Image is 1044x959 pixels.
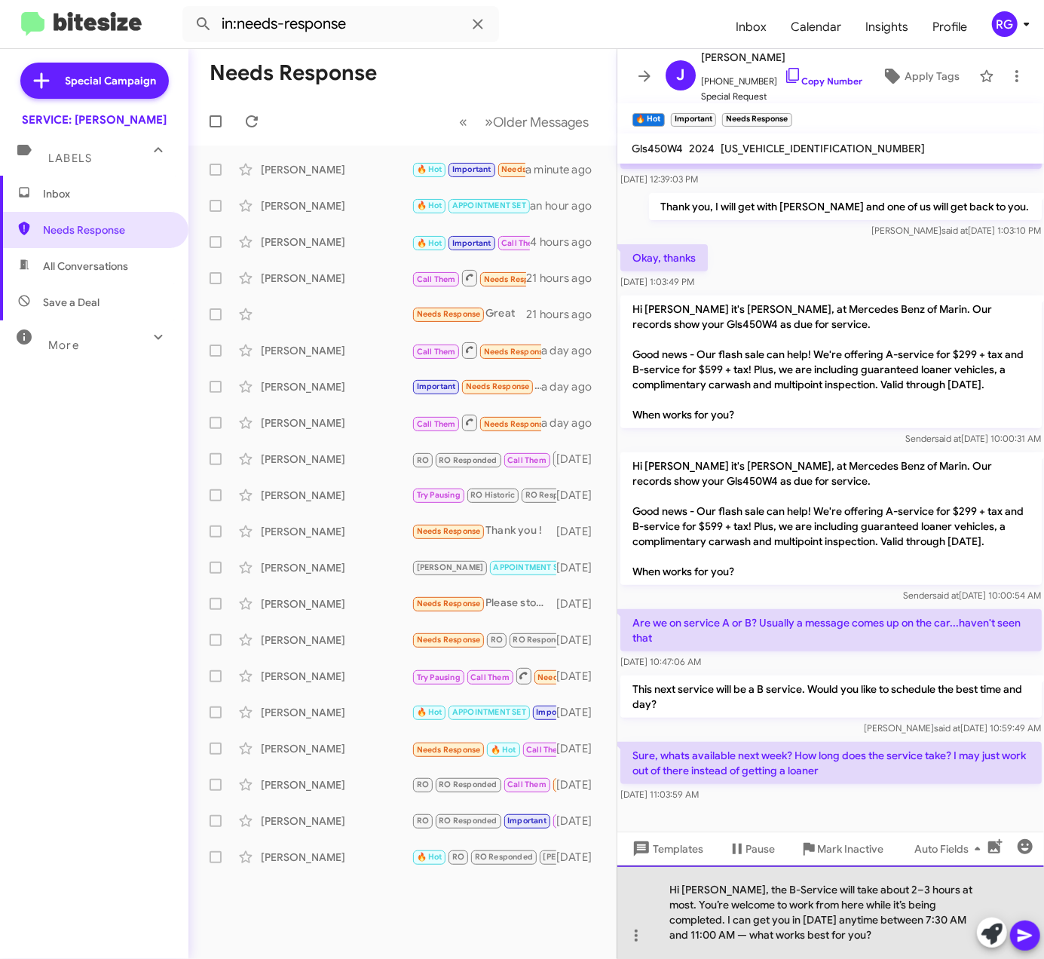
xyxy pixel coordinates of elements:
span: Call Them [417,419,456,429]
span: [PERSON_NAME] [DATE] 1:03:10 PM [871,225,1041,236]
span: Call Them [501,238,540,248]
span: Needs Response [417,599,481,608]
span: 🔥 Hot [417,164,442,174]
small: Needs Response [722,113,791,127]
small: 🔥 Hot [632,113,665,127]
span: RO Responded [475,852,533,862]
span: Labels [48,152,92,165]
span: Important [507,816,546,826]
div: [DATE] [556,633,605,648]
div: [DATE] [556,777,605,792]
div: an hour ago [530,198,604,213]
span: Needs Response [43,222,171,237]
p: Thank you, I will get with [PERSON_NAME] and one of us will get back to you. [648,193,1041,220]
span: [PERSON_NAME] [DATE] 10:59:49 AM [864,722,1041,734]
div: Will do! Thanks [412,486,556,504]
p: This next service will be a B service. Would you like to schedule the best time and day? [620,676,1042,718]
span: RO Responded [439,455,497,465]
div: [DATE] [556,452,605,467]
div: [PERSON_NAME] [261,343,412,358]
div: 21 hours ago [526,307,605,322]
div: Inbound Call [412,232,530,251]
div: Inbound Call [412,268,526,287]
div: [DATE] [556,524,605,539]
span: Needs Response [417,635,481,645]
div: [PERSON_NAME] [261,234,412,250]
span: RO Responded Historic [525,490,616,500]
span: Try Pausing [417,490,461,500]
span: Needs Response [466,381,530,391]
span: [PERSON_NAME] [702,48,863,66]
span: [US_VEHICLE_IDENTIFICATION_NUMBER] [721,142,926,155]
span: [DATE] 1:03:49 PM [620,276,694,287]
span: Call Them [526,745,565,755]
div: Not at all. Check my inspection report. Oil leak. Where,why ? Air suspension have to be Fixed. Th... [412,631,556,648]
button: Next [476,106,599,137]
div: 4 hours ago [530,234,604,250]
div: I have requested the past work details of history on several occasions, but I have yet to receive... [412,378,541,395]
div: SERVICE: [PERSON_NAME] [22,112,167,127]
div: [DATE] [556,596,605,611]
span: Try Pausing [417,673,461,682]
span: Needs Response [537,673,602,682]
button: RG [979,11,1027,37]
p: Okay, thanks [620,244,708,271]
span: Important [452,164,491,174]
span: Needs Response [417,309,481,319]
div: We're flying back to [GEOGRAPHIC_DATA] and leaving the car here, so it won't be used much. So pro... [412,848,556,866]
span: Pause [746,835,776,862]
a: Inbox [724,5,779,49]
div: [PERSON_NAME] [261,415,412,430]
span: Needs Response [484,347,548,357]
div: [PERSON_NAME] [261,162,412,177]
div: Thank you ! [412,522,556,540]
span: Needs Response [484,274,548,284]
button: Pause [716,835,788,862]
div: [DATE] [556,560,605,575]
span: [PERSON_NAME] [417,562,484,572]
div: [DATE] [556,669,605,684]
input: Search [182,6,499,42]
div: [PERSON_NAME] [261,633,412,648]
span: APPOINTMENT SET [494,562,568,572]
div: a day ago [541,343,605,358]
span: Insights [853,5,920,49]
span: [PHONE_NUMBER] [702,66,863,89]
a: Special Campaign [20,63,169,99]
div: [PERSON_NAME] [261,813,412,829]
a: Profile [920,5,979,49]
span: 2024 [690,142,715,155]
span: said at [932,590,959,601]
span: 🔥 Hot [417,707,442,717]
span: Mark Inactive [818,835,884,862]
button: Auto Fields [902,835,999,862]
a: Calendar [779,5,853,49]
button: Apply Tags [868,63,972,90]
span: More [48,339,79,352]
span: said at [941,225,968,236]
nav: Page navigation example [452,106,599,137]
span: [DATE] 12:39:03 PM [620,173,698,185]
div: Inbound Call [412,413,541,432]
div: [DATE] [556,705,605,720]
span: Important [417,381,456,391]
span: RO [491,635,503,645]
span: RO Responded [439,780,497,789]
div: [PERSON_NAME] [261,741,412,756]
span: Important [452,238,491,248]
span: » [485,112,494,131]
div: Please stop send me any more message. You guys have the most lousy service I ever have ，I hate to... [412,595,556,612]
span: RO Responded [513,635,571,645]
div: Hi [PERSON_NAME], Don is great and is just super on customer service. As for the work done I have... [412,703,556,721]
span: Important [536,707,575,717]
div: Inbound Call [412,666,556,685]
p: Hi [PERSON_NAME] it's [PERSON_NAME], at Mercedes Benz of Marin. Our records show your Gls450W4 as... [620,452,1042,585]
button: Templates [617,835,716,862]
div: [PERSON_NAME] [261,198,412,213]
div: Inbound Call [412,449,556,468]
span: 🔥 Hot [417,238,442,248]
div: Will do. Thank you! [412,812,556,829]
